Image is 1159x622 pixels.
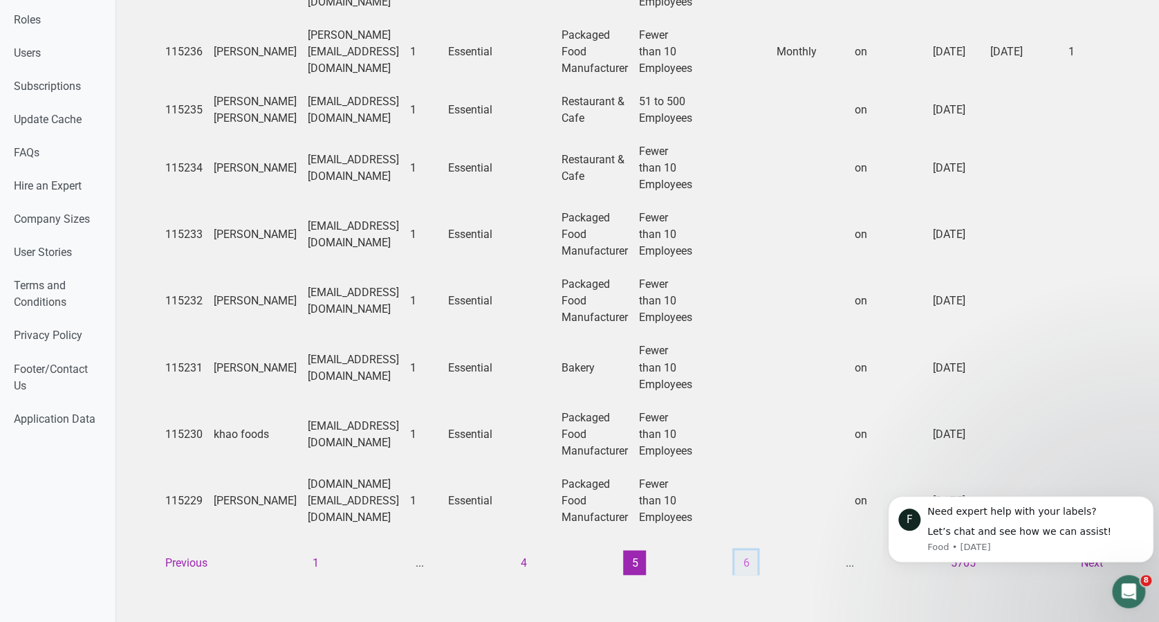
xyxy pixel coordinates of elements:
[160,135,208,201] td: 115234
[849,401,927,467] td: on
[443,135,499,201] td: Essential
[208,85,302,135] td: [PERSON_NAME] [PERSON_NAME]
[443,467,499,533] td: Essential
[556,201,633,268] td: Packaged Food Manufacturer
[633,268,698,334] td: Fewer than 10 Employees
[208,401,302,467] td: khao foods
[208,334,302,401] td: [PERSON_NAME]
[208,19,302,85] td: [PERSON_NAME]
[443,334,499,401] td: Essential
[208,201,302,268] td: [PERSON_NAME]
[405,401,443,467] td: 1
[443,268,499,334] td: Essential
[443,85,499,135] td: Essential
[208,135,302,201] td: [PERSON_NAME]
[849,135,927,201] td: on
[927,19,985,85] td: [DATE]
[556,334,633,401] td: Bakery
[405,135,443,201] td: 1
[556,268,633,334] td: Packaged Food Manufacturer
[985,19,1063,85] td: [DATE]
[633,135,698,201] td: Fewer than 10 Employees
[927,268,985,334] td: [DATE]
[160,550,1109,575] div: Page navigation example
[160,334,208,401] td: 115231
[302,201,405,268] td: [EMAIL_ADDRESS][DOMAIN_NAME]
[443,401,499,467] td: Essential
[927,85,985,135] td: [DATE]
[302,467,405,533] td: [DOMAIN_NAME][EMAIL_ADDRESS][DOMAIN_NAME]
[405,85,443,135] td: 1
[1112,575,1145,608] iframe: Intercom live chat
[160,401,208,467] td: 115230
[443,19,499,85] td: Essential
[882,475,1159,585] iframe: Intercom notifications message
[302,19,405,85] td: [PERSON_NAME][EMAIL_ADDRESS][DOMAIN_NAME]
[633,401,698,467] td: Fewer than 10 Employees
[846,554,854,571] li: ...
[415,554,423,571] li: ...
[208,467,302,533] td: [PERSON_NAME]
[160,85,208,135] td: 115235
[927,135,985,201] td: [DATE]
[160,467,208,533] td: 115229
[1063,19,1147,85] td: 1
[556,135,633,201] td: Restaurant & Cafe
[927,201,985,268] td: [DATE]
[633,334,698,401] td: Fewer than 10 Employees
[849,85,927,135] td: on
[633,201,698,268] td: Fewer than 10 Employees
[160,19,208,85] td: 115236
[849,268,927,334] td: on
[849,201,927,268] td: on
[512,550,535,575] button: 4
[405,201,443,268] td: 1
[208,268,302,334] td: [PERSON_NAME]
[304,550,327,575] button: 1
[633,19,698,85] td: Fewer than 10 Employees
[1140,575,1151,586] span: 8
[849,334,927,401] td: on
[556,85,633,135] td: Restaurant & Cafe
[405,467,443,533] td: 1
[302,85,405,135] td: [EMAIL_ADDRESS][DOMAIN_NAME]
[405,268,443,334] td: 1
[927,467,985,533] td: [DATE]
[556,19,633,85] td: Packaged Food Manufacturer
[302,135,405,201] td: [EMAIL_ADDRESS][DOMAIN_NAME]
[302,401,405,467] td: [EMAIL_ADDRESS][DOMAIN_NAME]
[633,467,698,533] td: Fewer than 10 Employees
[405,19,443,85] td: 1
[443,201,499,268] td: Essential
[927,401,985,467] td: [DATE]
[160,201,208,268] td: 115233
[771,19,849,85] td: Monthly
[405,334,443,401] td: 1
[849,467,927,533] td: on
[160,268,208,334] td: 115232
[556,467,633,533] td: Packaged Food Manufacturer
[734,550,757,575] button: 6
[556,401,633,467] td: Packaged Food Manufacturer
[623,550,646,575] button: 5
[302,268,405,334] td: [EMAIL_ADDRESS][DOMAIN_NAME]
[302,334,405,401] td: [EMAIL_ADDRESS][DOMAIN_NAME]
[849,19,927,85] td: on
[927,334,985,401] td: [DATE]
[157,550,216,575] button: Previous
[633,85,698,135] td: 51 to 500 Employees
